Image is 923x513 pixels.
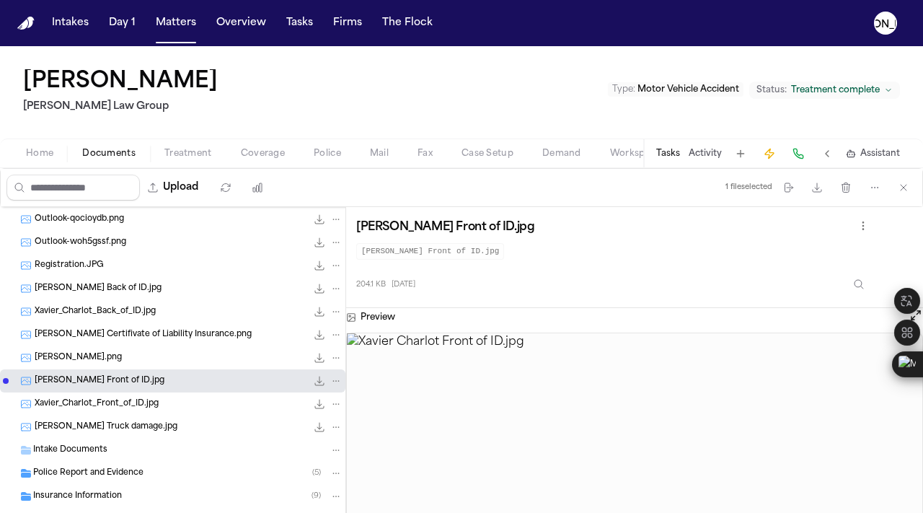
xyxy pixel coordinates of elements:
[211,10,272,36] button: Overview
[846,148,900,159] button: Assistant
[730,144,751,164] button: Add Task
[312,469,321,477] span: ( 5 )
[23,69,218,95] h1: [PERSON_NAME]
[356,279,386,290] span: 204.1 KB
[312,281,327,296] button: Download Xavier Charlot Back of ID.jpg
[241,148,285,159] span: Coverage
[370,148,389,159] span: Mail
[656,148,680,159] button: Tasks
[164,148,212,159] span: Treatment
[17,17,35,30] a: Home
[150,10,202,36] button: Matters
[312,397,327,411] button: Download Xavier_Charlot_Front_of_ID.jpg
[312,258,327,273] button: Download Registration.JPG
[608,82,743,97] button: Edit Type: Motor Vehicle Accident
[312,420,327,434] button: Download Xavier Charlot Truck damage.jpg
[312,304,327,319] button: Download Xavier_Charlot_Back_of_ID.jpg
[35,214,124,226] span: Outlook-qocioydb.png
[103,10,141,36] button: Day 1
[35,329,252,341] span: [PERSON_NAME] Certifivate of Liability Insurance.png
[637,85,739,94] span: Motor Vehicle Accident
[35,375,164,387] span: [PERSON_NAME] Front of ID.jpg
[312,212,327,227] button: Download Outlook-qocioydb.png
[312,235,327,250] button: Download Outlook-woh5gssf.png
[17,17,35,30] img: Finch Logo
[33,444,107,457] span: Intake Documents
[461,148,513,159] span: Case Setup
[33,468,143,480] span: Police Report and Evidence
[35,237,126,249] span: Outlook-woh5gssf.png
[35,421,177,434] span: [PERSON_NAME] Truck damage.jpg
[314,148,341,159] span: Police
[35,398,159,411] span: Xavier_Charlot_Front_of_ID.jpg
[791,84,880,96] span: Treatment complete
[860,148,900,159] span: Assistant
[312,374,327,388] button: Download Xavier Charlot Front of ID.jpg
[6,175,140,201] input: Search files
[749,82,900,99] button: Change status from Treatment complete
[23,69,218,95] button: Edit matter name
[356,220,534,234] h3: [PERSON_NAME] Front of ID.jpg
[392,279,415,290] span: [DATE]
[82,148,136,159] span: Documents
[725,183,772,192] div: 1 file selected
[759,144,780,164] button: Create Immediate Task
[312,351,327,365] button: Download Xavier_Charlot_Certifivate_of_Liability_Insurance.png
[140,175,207,201] button: Upload
[35,352,122,364] span: [PERSON_NAME].png
[312,492,321,500] span: ( 9 )
[846,271,872,297] button: Inspect
[689,148,722,159] button: Activity
[33,491,122,503] span: Insurance Information
[418,148,433,159] span: Fax
[376,10,438,36] button: The Flock
[327,10,368,36] button: Firms
[26,148,53,159] span: Home
[542,148,581,159] span: Demand
[35,260,104,272] span: Registration.JPG
[23,98,224,115] h2: [PERSON_NAME] Law Group
[788,144,808,164] button: Make a Call
[281,10,319,36] button: Tasks
[35,283,162,295] span: [PERSON_NAME] Back of ID.jpg
[46,10,94,36] button: Intakes
[612,85,635,94] span: Type :
[361,312,395,323] h3: Preview
[610,148,666,159] span: Workspaces
[35,306,156,318] span: Xavier_Charlot_Back_of_ID.jpg
[312,328,327,342] button: Download Xavier Charlot Certifivate of Liability Insurance.png
[356,243,504,260] code: [PERSON_NAME] Front of ID.jpg
[756,84,787,96] span: Status:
